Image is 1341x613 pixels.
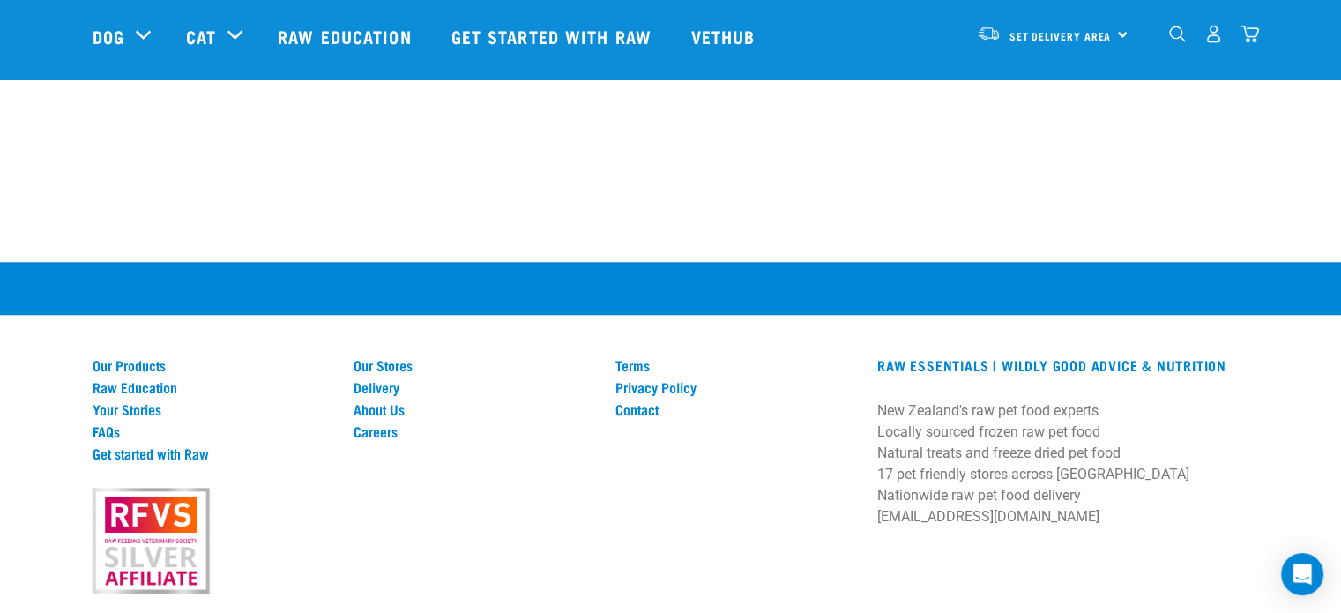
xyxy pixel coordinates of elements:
span: Set Delivery Area [1009,33,1112,39]
a: About Us [354,401,594,417]
p: New Zealand's raw pet food experts Locally sourced frozen raw pet food Natural treats and freeze ... [877,400,1248,527]
img: van-moving.png [977,26,1001,41]
a: Careers [354,423,594,439]
a: Privacy Policy [615,379,856,395]
a: Delivery [354,379,594,395]
div: Open Intercom Messenger [1281,553,1323,595]
a: Our Stores [354,357,594,373]
a: Dog [93,23,124,49]
h3: RAW ESSENTIALS | Wildly Good Advice & Nutrition [877,357,1248,373]
a: Cat [186,23,216,49]
a: Your Stories [93,401,333,417]
img: home-icon-1@2x.png [1169,26,1186,42]
a: Terms [615,357,856,373]
a: Vethub [674,1,778,71]
a: Contact [615,401,856,417]
a: Get started with Raw [434,1,674,71]
a: Raw Education [93,379,333,395]
a: Get started with Raw [93,445,333,461]
img: home-icon@2x.png [1240,25,1259,43]
img: user.png [1204,25,1223,43]
a: Raw Education [260,1,433,71]
a: Our Products [93,357,333,373]
a: FAQs [93,423,333,439]
img: rfvs.png [85,485,217,596]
